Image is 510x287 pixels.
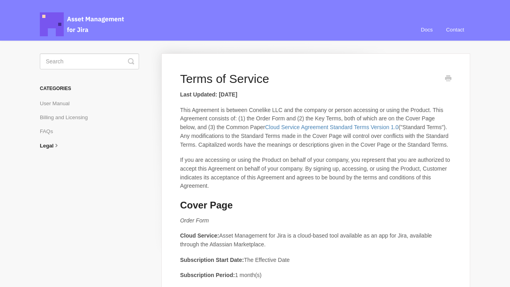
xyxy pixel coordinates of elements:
[180,232,219,239] strong: Cloud Service:
[180,199,451,212] h2: Cover Page
[40,81,139,96] h3: Categories
[180,72,439,86] h1: Terms of Service
[180,106,451,149] p: This Agreement is between Conelike LLC and the company or person accessing or using the Product. ...
[180,256,451,265] p: The Effective Date
[180,272,235,278] strong: Subscription Period:
[40,97,76,110] a: User Manual
[180,232,451,249] p: Asset Management for Jira is a cloud-based tool available as an app for Jira, available through t...
[440,19,470,41] a: Contact
[40,139,67,152] a: Legal
[180,156,451,191] p: If you are accessing or using the Product on behalf of your company, you represent that you are a...
[40,111,94,124] a: Billing and Licensing
[180,271,451,280] p: 1 month(s)
[180,217,209,224] em: Order Form
[445,75,451,84] a: Print this Article
[265,124,398,130] a: Cloud Service Agreement Standard Terms Version 1.0
[40,125,59,138] a: FAQs
[415,19,439,41] a: Docs
[40,12,125,36] span: Asset Management for Jira Docs
[180,257,244,263] strong: Subscription Start Date:
[40,53,139,69] input: Search
[180,91,237,98] strong: Last Updated: [DATE]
